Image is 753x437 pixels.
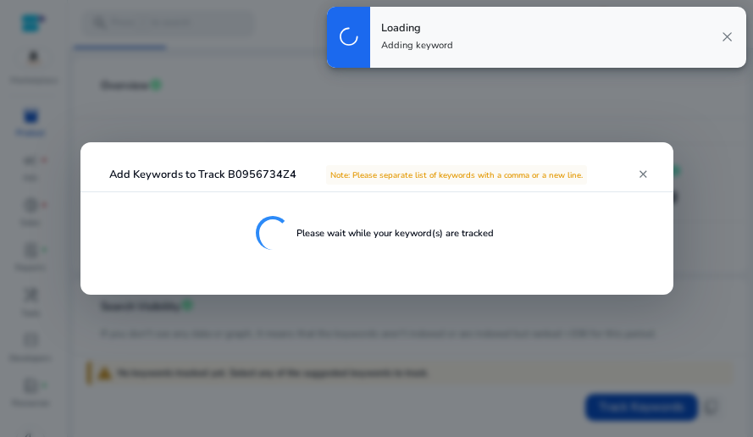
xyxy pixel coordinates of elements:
[381,22,453,35] h4: Loading
[296,228,494,239] h5: Please wait while your keyword(s) are tracked
[719,29,735,45] span: close
[326,165,587,185] span: Note: Please separate list of keywords with a comma or a new line.
[335,23,363,52] span: progress_activity
[109,169,587,181] h4: Add Keywords to Track B0956734Z4
[381,39,453,53] p: Adding keyword
[637,169,650,181] mat-icon: close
